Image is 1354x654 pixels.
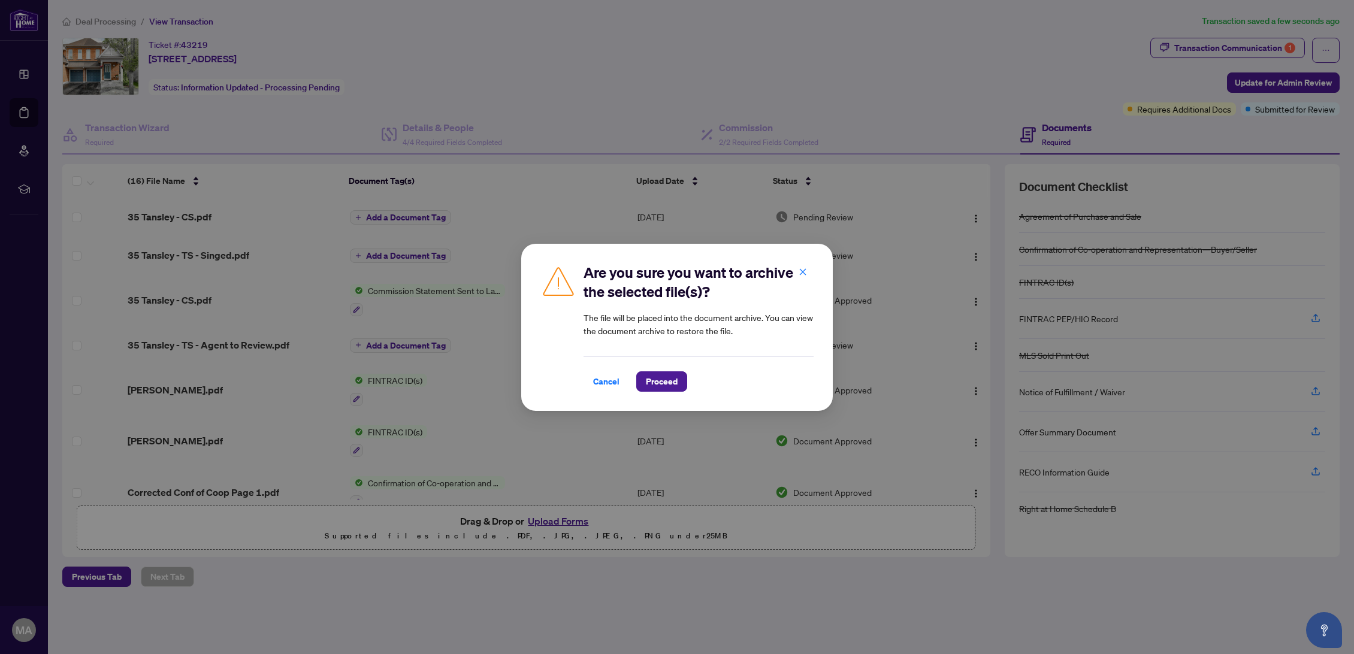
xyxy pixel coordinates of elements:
[540,263,576,299] img: Caution Icon
[646,372,678,391] span: Proceed
[584,311,814,337] article: The file will be placed into the document archive. You can view the document archive to restore t...
[593,372,619,391] span: Cancel
[799,267,807,275] span: close
[636,371,687,392] button: Proceed
[584,371,629,392] button: Cancel
[1306,612,1342,648] button: Open asap
[584,263,814,301] h2: Are you sure you want to archive the selected file(s)?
